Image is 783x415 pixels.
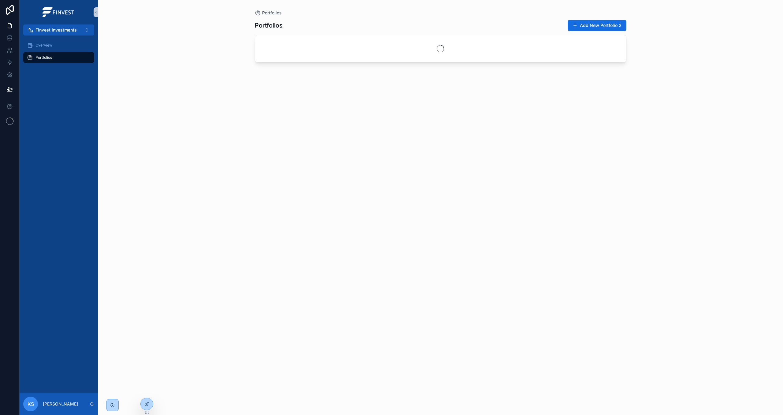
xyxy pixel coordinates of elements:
img: App logo [43,7,75,17]
button: Select Button [23,24,94,36]
a: Overview [23,40,94,51]
span: Finvest Investments [35,27,77,33]
span: KS [28,400,34,408]
div: scrollable content [20,36,98,71]
p: [PERSON_NAME] [43,401,78,407]
span: Portfolios [262,10,282,16]
a: Portfolios [23,52,94,63]
h1: Portfolios [255,21,283,30]
a: Portfolios [255,10,282,16]
button: Add New Portfolio 2 [568,20,626,31]
span: Portfolios [35,55,52,60]
span: Overview [35,43,52,48]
